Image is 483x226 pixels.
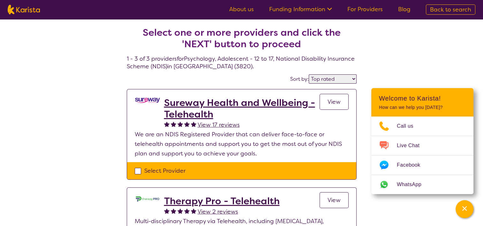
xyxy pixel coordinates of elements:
img: fullstar [191,121,196,127]
a: Web link opens in a new tab. [371,175,473,194]
a: View [320,94,349,110]
a: View 17 reviews [198,120,240,130]
span: Call us [397,121,421,131]
ul: Choose channel [371,117,473,194]
img: fullstar [171,208,176,214]
a: For Providers [347,5,383,13]
p: How can we help you [DATE]? [379,105,466,110]
img: fullstar [171,121,176,127]
span: View 2 reviews [198,208,238,215]
h4: 1 - 3 of 3 providers for Psychology , Adolescent - 12 to 17 , National Disability Insurance Schem... [127,11,357,70]
img: fullstar [164,121,170,127]
button: Channel Menu [456,200,473,218]
img: fullstar [177,208,183,214]
a: Blog [398,5,411,13]
span: Live Chat [397,141,427,150]
img: lehxprcbtunjcwin5sb4.jpg [135,195,160,202]
a: Sureway Health and Wellbeing - Telehealth [164,97,320,120]
img: fullstar [164,208,170,214]
p: We are an NDIS Registered Provider that can deliver face-to-face or telehealth appointments and s... [135,130,349,158]
a: Therapy Pro - Telehealth [164,195,280,207]
span: View [328,196,341,204]
img: fullstar [177,121,183,127]
span: Facebook [397,160,428,170]
span: View 17 reviews [198,121,240,129]
label: Sort by: [290,76,309,82]
img: vgwqq8bzw4bddvbx0uac.png [135,97,160,104]
a: About us [229,5,254,13]
h2: Welcome to Karista! [379,94,466,102]
span: WhatsApp [397,180,429,189]
img: Karista logo [8,5,40,14]
div: Channel Menu [371,88,473,194]
h2: Select one or more providers and click the 'NEXT' button to proceed [134,27,349,50]
img: fullstar [184,208,190,214]
img: fullstar [184,121,190,127]
a: Funding Information [269,5,332,13]
span: Back to search [430,6,471,13]
a: View 2 reviews [198,207,238,216]
span: View [328,98,341,106]
a: View [320,192,349,208]
img: fullstar [191,208,196,214]
a: Back to search [426,4,475,15]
